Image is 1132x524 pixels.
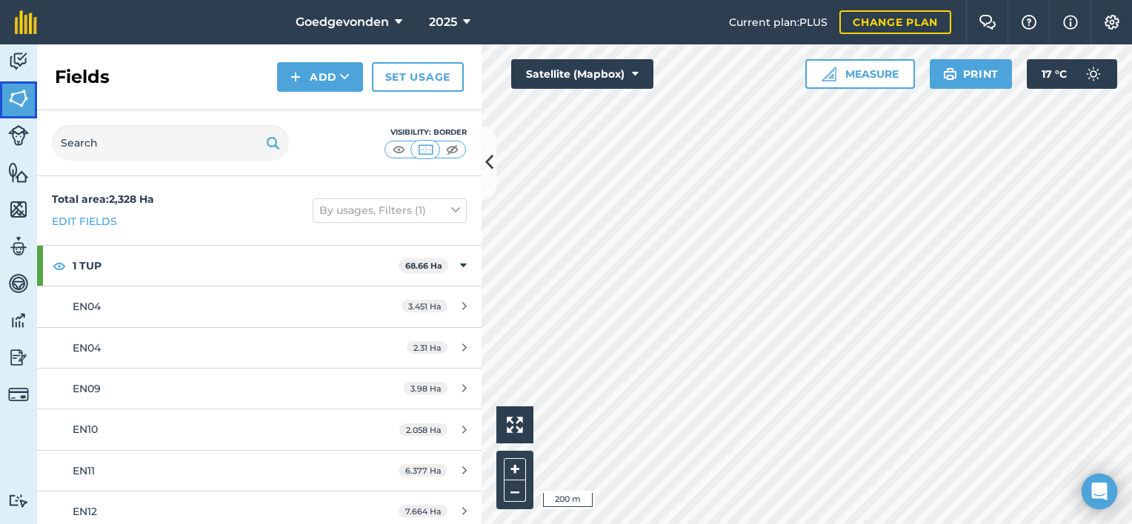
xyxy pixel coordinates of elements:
[8,50,29,73] img: svg+xml;base64,PD94bWwgdmVyc2lvbj0iMS4wIiBlbmNvZGluZz0idXRmLTgiPz4KPCEtLSBHZW5lcmF0b3I6IEFkb2JlIE...
[37,451,482,491] a: EN116.377 Ha
[511,59,653,89] button: Satellite (Mapbox)
[1063,13,1078,31] img: svg+xml;base64,PHN2ZyB4bWxucz0iaHR0cDovL3d3dy53My5vcmcvMjAwMC9zdmciIHdpZHRoPSIxNyIgaGVpZ2h0PSIxNy...
[930,59,1013,89] button: Print
[443,142,462,157] img: svg+xml;base64,PHN2ZyB4bWxucz0iaHR0cDovL3d3dy53My5vcmcvMjAwMC9zdmciIHdpZHRoPSI1MCIgaGVpZ2h0PSI0MC...
[8,384,29,405] img: svg+xml;base64,PD94bWwgdmVyc2lvbj0iMS4wIiBlbmNvZGluZz0idXRmLTgiPz4KPCEtLSBHZW5lcmF0b3I6IEFkb2JlIE...
[8,272,29,295] img: svg+xml;base64,PD94bWwgdmVyc2lvbj0iMS4wIiBlbmNvZGluZz0idXRmLTgiPz4KPCEtLSBHZW5lcmF0b3I6IEFkb2JlIE...
[52,213,117,229] a: Edit fields
[277,62,363,92] button: Add
[53,257,66,275] img: svg+xml;base64,PHN2ZyB4bWxucz0iaHR0cDovL3d3dy53My5vcmcvMjAwMC9zdmciIHdpZHRoPSIxOCIgaGVpZ2h0PSIyNC...
[1079,59,1108,89] img: svg+xml;base64,PD94bWwgdmVyc2lvbj0iMS4wIiBlbmNvZGluZz0idXRmLTgiPz4KPCEtLSBHZW5lcmF0b3I6IEFkb2JlIE...
[416,142,435,157] img: svg+xml;base64,PHN2ZyB4bWxucz0iaHR0cDovL3d3dy53My5vcmcvMjAwMC9zdmciIHdpZHRoPSI1MCIgaGVpZ2h0PSI0MC...
[73,382,101,395] span: EN09
[55,65,110,89] h2: Fields
[290,68,301,86] img: svg+xml;base64,PHN2ZyB4bWxucz0iaHR0cDovL3d3dy53My5vcmcvMjAwMC9zdmciIHdpZHRoPSIxNCIgaGVpZ2h0PSIyNC...
[52,125,289,161] input: Search
[52,192,154,206] strong: Total area : 2,328 Ha
[8,235,29,258] img: svg+xml;base64,PD94bWwgdmVyc2lvbj0iMS4wIiBlbmNvZGluZz0idXRmLTgiPz4KPCEtLSBHZW5lcmF0b3I6IEFkb2JlIE...
[1020,15,1038,30] img: A question mark icon
[8,161,29,184] img: svg+xml;base64,PHN2ZyB4bWxucz0iaHR0cDovL3d3dy53My5vcmcvMjAwMC9zdmciIHdpZHRoPSI1NiIgaGVpZ2h0PSI2MC...
[73,464,95,477] span: EN11
[73,246,399,286] strong: 1 TUP
[37,409,482,449] a: EN102.058 Ha
[8,309,29,332] img: svg+xml;base64,PD94bWwgdmVyc2lvbj0iMS4wIiBlbmNvZGluZz0idXRmLTgiPz4KPCEtLSBHZW5lcmF0b3I6IEFkb2JlIE...
[73,505,97,518] span: EN12
[805,59,915,89] button: Measure
[73,423,98,436] span: EN10
[405,261,442,271] strong: 68.66 Ha
[839,10,951,34] a: Change plan
[822,67,836,81] img: Ruler icon
[8,494,29,508] img: svg+xml;base64,PD94bWwgdmVyc2lvbj0iMS4wIiBlbmNvZGluZz0idXRmLTgiPz4KPCEtLSBHZW5lcmF0b3I6IEFkb2JlIE...
[729,14,828,30] span: Current plan : PLUS
[73,300,101,313] span: EN04
[1082,474,1117,509] div: Open Intercom Messenger
[266,134,280,152] img: svg+xml;base64,PHN2ZyB4bWxucz0iaHR0cDovL3d3dy53My5vcmcvMjAwMC9zdmciIHdpZHRoPSIxOSIgaGVpZ2h0PSIyNC...
[372,62,464,92] a: Set usage
[429,13,457,31] span: 2025
[37,369,482,409] a: EN093.98 Ha
[504,458,526,480] button: +
[504,480,526,502] button: –
[399,423,447,436] span: 2.058 Ha
[507,417,523,433] img: Four arrows, one pointing top left, one top right, one bottom right and the last bottom left
[402,300,447,312] span: 3.451 Ha
[390,142,408,157] img: svg+xml;base64,PHN2ZyB4bWxucz0iaHR0cDovL3d3dy53My5vcmcvMjAwMC9zdmciIHdpZHRoPSI1MCIgaGVpZ2h0PSI0MC...
[943,65,957,83] img: svg+xml;base64,PHN2ZyB4bWxucz0iaHR0cDovL3d3dy53My5vcmcvMjAwMC9zdmciIHdpZHRoPSIxOSIgaGVpZ2h0PSIyNC...
[15,10,37,34] img: fieldmargin Logo
[1103,15,1121,30] img: A cog icon
[8,346,29,369] img: svg+xml;base64,PD94bWwgdmVyc2lvbj0iMS4wIiBlbmNvZGluZz0idXRmLTgiPz4KPCEtLSBHZW5lcmF0b3I6IEFkb2JlIE...
[399,464,447,477] span: 6.377 Ha
[1027,59,1117,89] button: 17 °C
[8,125,29,146] img: svg+xml;base64,PD94bWwgdmVyc2lvbj0iMS4wIiBlbmNvZGluZz0idXRmLTgiPz4KPCEtLSBHZW5lcmF0b3I6IEFkb2JlIE...
[384,127,467,138] div: Visibility: Border
[37,328,482,368] a: EN042.31 Ha
[37,286,482,326] a: EN043.451 Ha
[979,15,996,30] img: Two speech bubbles overlapping with the left bubble in the forefront
[1042,59,1067,89] span: 17 ° C
[73,341,101,355] span: EN04
[37,246,482,286] div: 1 TUP68.66 Ha
[8,198,29,221] img: svg+xml;base64,PHN2ZyB4bWxucz0iaHR0cDovL3d3dy53My5vcmcvMjAwMC9zdmciIHdpZHRoPSI1NiIgaGVpZ2h0PSI2MC...
[407,341,447,354] span: 2.31 Ha
[8,87,29,110] img: svg+xml;base64,PHN2ZyB4bWxucz0iaHR0cDovL3d3dy53My5vcmcvMjAwMC9zdmciIHdpZHRoPSI1NiIgaGVpZ2h0PSI2MC...
[313,198,467,222] button: By usages, Filters (1)
[404,382,447,394] span: 3.98 Ha
[399,505,447,517] span: 7.664 Ha
[296,13,389,31] span: Goedgevonden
